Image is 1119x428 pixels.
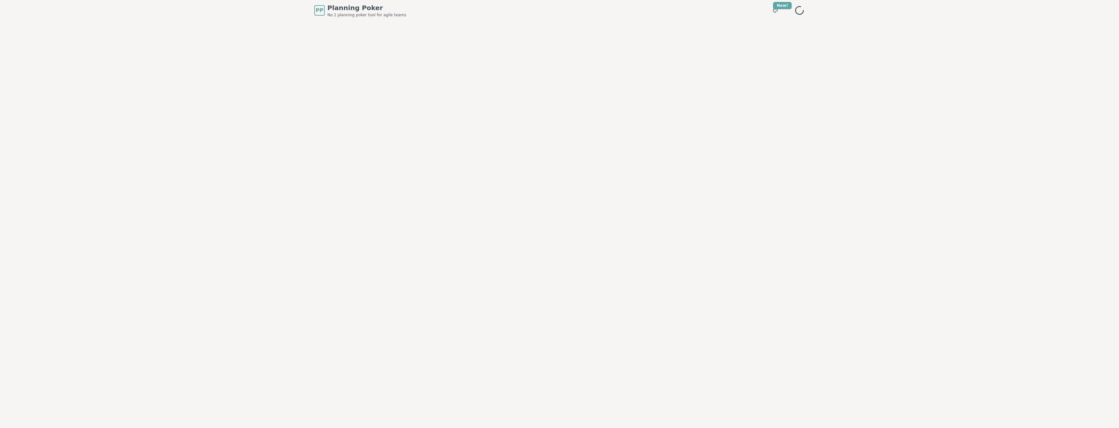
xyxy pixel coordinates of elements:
[327,12,406,18] span: No.1 planning poker tool for agile teams
[769,5,781,16] button: New!
[773,2,792,9] div: New!
[327,3,406,12] span: Planning Poker
[316,7,323,14] span: PP
[314,3,406,18] a: PPPlanning PokerNo.1 planning poker tool for agile teams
